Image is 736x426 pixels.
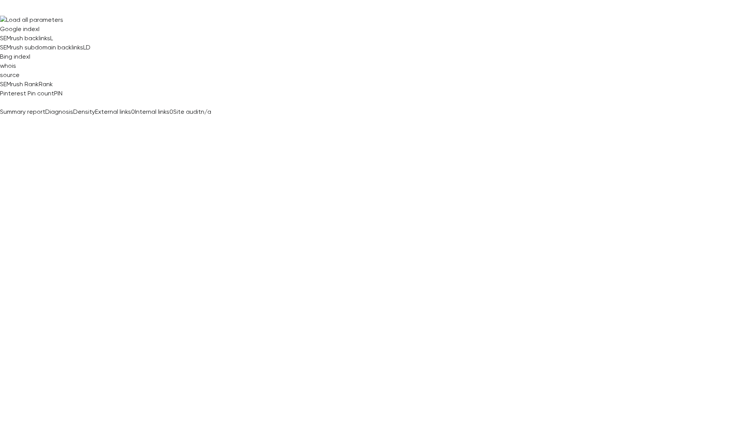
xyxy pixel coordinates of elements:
[6,16,63,23] span: Load all parameters
[131,108,135,115] span: 0
[95,108,131,115] span: External links
[29,53,30,60] span: I
[83,44,90,51] span: LD
[169,108,173,115] span: 0
[73,108,95,115] span: Density
[54,90,62,97] span: PIN
[173,108,211,115] a: Site auditn/a
[50,34,53,42] span: L
[201,108,211,115] span: n/a
[135,108,169,115] span: Internal links
[39,80,53,88] span: Rank
[45,108,73,115] span: Diagnosis
[173,108,201,115] span: Site audit
[38,25,39,33] span: I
